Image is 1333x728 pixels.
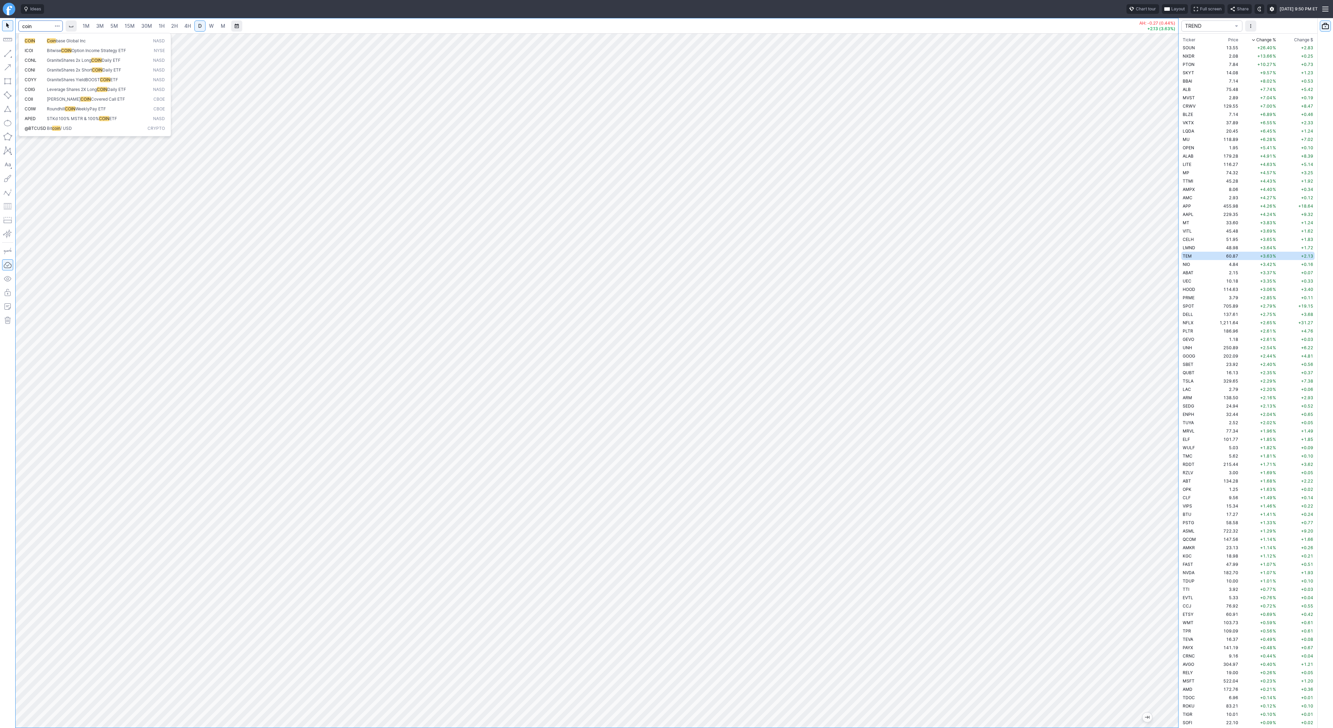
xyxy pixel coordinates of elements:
[83,23,90,29] span: 1M
[1301,145,1313,150] span: +0.10
[1183,53,1194,59] span: NXDR
[1209,210,1240,218] td: 229.35
[1301,187,1313,192] span: +0.34
[1272,262,1276,267] span: %
[2,48,13,59] button: Line
[1209,293,1240,302] td: 3.79
[107,20,121,32] a: 5M
[1183,36,1195,43] div: Ticker
[1260,137,1276,142] span: +6.28
[25,87,35,92] span: COIG
[21,4,44,14] button: Ideas
[1260,303,1276,309] span: +2.79
[100,77,110,82] span: COIN
[1183,95,1195,100] span: MVST
[1209,93,1240,102] td: 2.89
[97,87,107,92] span: COIN
[1209,102,1240,110] td: 129.55
[1260,95,1276,100] span: +7.04
[1183,120,1194,125] span: VKTX
[1272,212,1276,217] span: %
[1181,20,1242,32] button: portfolio-watchlist-select
[1209,318,1240,327] td: 1,211.64
[1171,6,1185,12] span: Layout
[1260,78,1276,84] span: +8.02
[1260,70,1276,75] span: +9.57
[1301,178,1313,184] span: +1.92
[65,106,75,111] span: COIN
[184,23,191,29] span: 4H
[1183,312,1193,317] span: DELL
[181,20,194,32] a: 4H
[109,116,117,121] span: ETF
[102,58,120,63] span: Daily ETF
[1260,245,1276,250] span: +3.64
[1320,20,1331,32] button: Portfolio watchlist
[1272,112,1276,117] span: %
[1209,202,1240,210] td: 455.98
[1272,237,1276,242] span: %
[2,228,13,240] button: Anchored VWAP
[1260,228,1276,234] span: +3.69
[1298,203,1313,209] span: +18.64
[1209,235,1240,243] td: 51.95
[1301,53,1313,59] span: +0.25
[1280,6,1318,12] span: [DATE] 9:50 PM ET
[1301,45,1313,50] span: +2.83
[2,301,13,312] button: Add note
[1272,220,1276,225] span: %
[1272,103,1276,109] span: %
[1185,23,1232,30] span: TREND
[1260,262,1276,267] span: +3.42
[2,173,13,184] button: Brush
[110,23,118,29] span: 5M
[1301,78,1313,84] span: +0.53
[1183,220,1189,225] span: MT
[1301,153,1313,159] span: +8.39
[1260,112,1276,117] span: +6.89
[1183,245,1195,250] span: LMND
[153,97,165,102] span: CBOE
[1260,162,1276,167] span: +4.63
[25,106,36,111] span: COIW
[1272,195,1276,200] span: %
[1272,270,1276,275] span: %
[1183,187,1195,192] span: AMPX
[47,48,61,53] span: Bitwise
[148,126,165,132] span: Crypto
[153,67,165,73] span: NASD
[1142,712,1152,722] button: Jump to the most recent bar
[1301,270,1313,275] span: +0.07
[25,48,33,53] span: ICOI
[25,126,46,131] span: @BTCUSD
[1260,120,1276,125] span: +6.55
[1260,203,1276,209] span: +4.26
[1301,95,1313,100] span: +0.19
[91,58,102,63] span: COIN
[92,67,102,73] span: COIN
[1209,335,1240,343] td: 1.18
[2,315,13,326] button: Remove all autosaved drawings
[47,58,91,63] span: GraniteShares 2x Long
[1301,278,1313,284] span: +0.33
[209,23,214,29] span: W
[156,20,168,32] a: 1H
[125,23,135,29] span: 15M
[3,3,15,15] a: Finviz.com
[1209,177,1240,185] td: 45.28
[1260,170,1276,175] span: +4.57
[1272,70,1276,75] span: %
[1209,285,1240,293] td: 114.63
[1301,170,1313,175] span: +3.25
[1301,245,1313,250] span: +1.72
[1260,145,1276,150] span: +5.41
[1301,262,1313,267] span: +0.16
[1209,268,1240,277] td: 2.15
[1209,185,1240,193] td: 8.06
[18,33,171,136] div: Search
[1209,43,1240,52] td: 13.55
[1301,87,1313,92] span: +5.42
[1183,262,1190,267] span: NIO
[1257,53,1276,59] span: +13.66
[1272,295,1276,300] span: %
